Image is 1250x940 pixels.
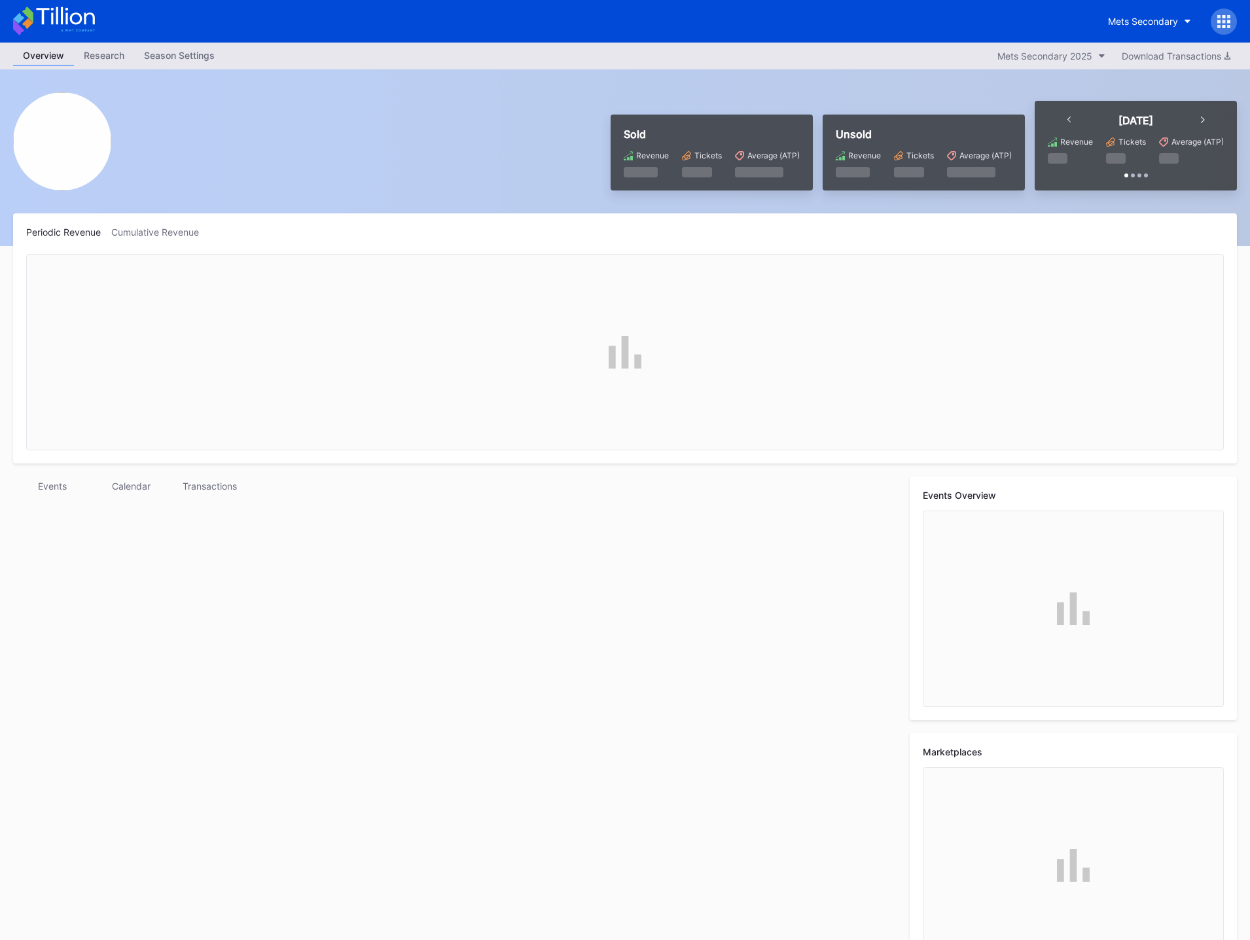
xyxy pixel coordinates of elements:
div: Tickets [1118,137,1146,147]
div: Unsold [836,128,1012,141]
div: Mets Secondary [1108,16,1178,27]
div: Tickets [694,151,722,160]
button: Mets Secondary 2025 [991,47,1112,65]
div: Season Settings [134,46,224,65]
div: Download Transactions [1122,50,1230,62]
div: Revenue [636,151,669,160]
div: Periodic Revenue [26,226,111,238]
div: [DATE] [1118,114,1153,127]
div: Transactions [170,477,249,496]
div: Events Overview [923,490,1224,501]
div: Average (ATP) [747,151,800,160]
div: Mets Secondary 2025 [997,50,1092,62]
a: Overview [13,46,74,66]
div: Cumulative Revenue [111,226,209,238]
div: Tickets [906,151,934,160]
div: Average (ATP) [959,151,1012,160]
button: Download Transactions [1115,47,1237,65]
button: Mets Secondary [1098,9,1201,33]
a: Research [74,46,134,66]
div: Marketplaces [923,746,1224,757]
a: Season Settings [134,46,224,66]
div: Revenue [1060,137,1093,147]
div: Calendar [92,477,170,496]
div: Events [13,477,92,496]
div: Sold [624,128,800,141]
div: Research [74,46,134,65]
div: Average (ATP) [1171,137,1224,147]
div: Revenue [848,151,881,160]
